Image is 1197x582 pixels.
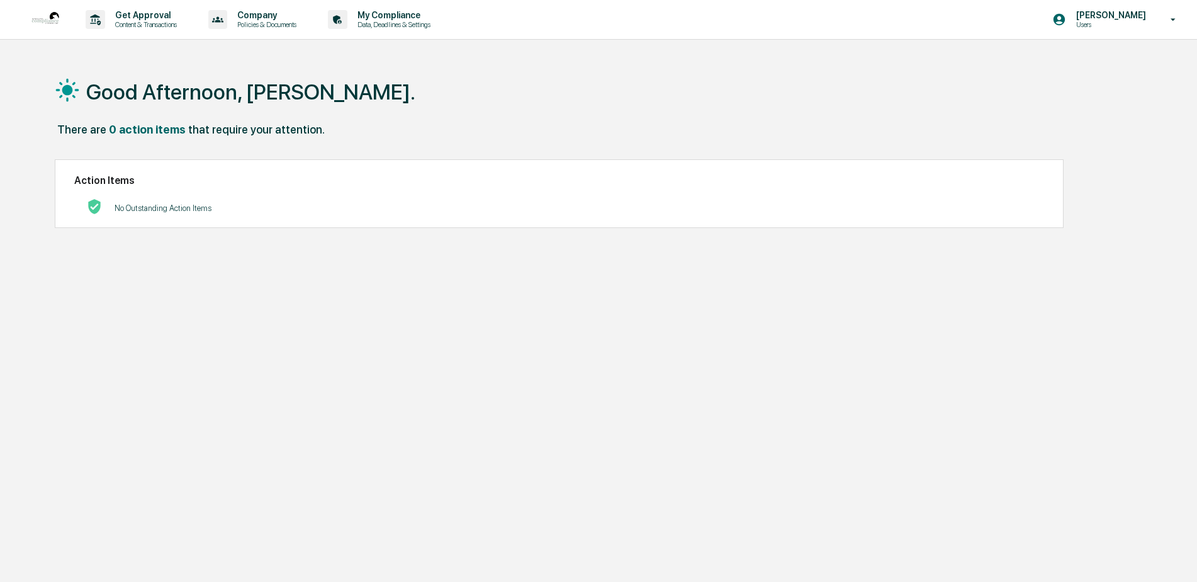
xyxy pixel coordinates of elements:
[227,10,303,20] p: Company
[347,10,437,20] p: My Compliance
[105,10,183,20] p: Get Approval
[57,123,106,136] div: There are
[30,4,60,35] img: logo
[87,199,102,214] img: No Actions logo
[1066,10,1152,20] p: [PERSON_NAME]
[227,20,303,29] p: Policies & Documents
[188,123,325,136] div: that require your attention.
[86,79,415,105] h1: Good Afternoon, [PERSON_NAME].
[109,123,186,136] div: 0 action items
[115,203,211,213] p: No Outstanding Action Items
[1066,20,1152,29] p: Users
[105,20,183,29] p: Content & Transactions
[74,174,1044,186] h2: Action Items
[347,20,437,29] p: Data, Deadlines & Settings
